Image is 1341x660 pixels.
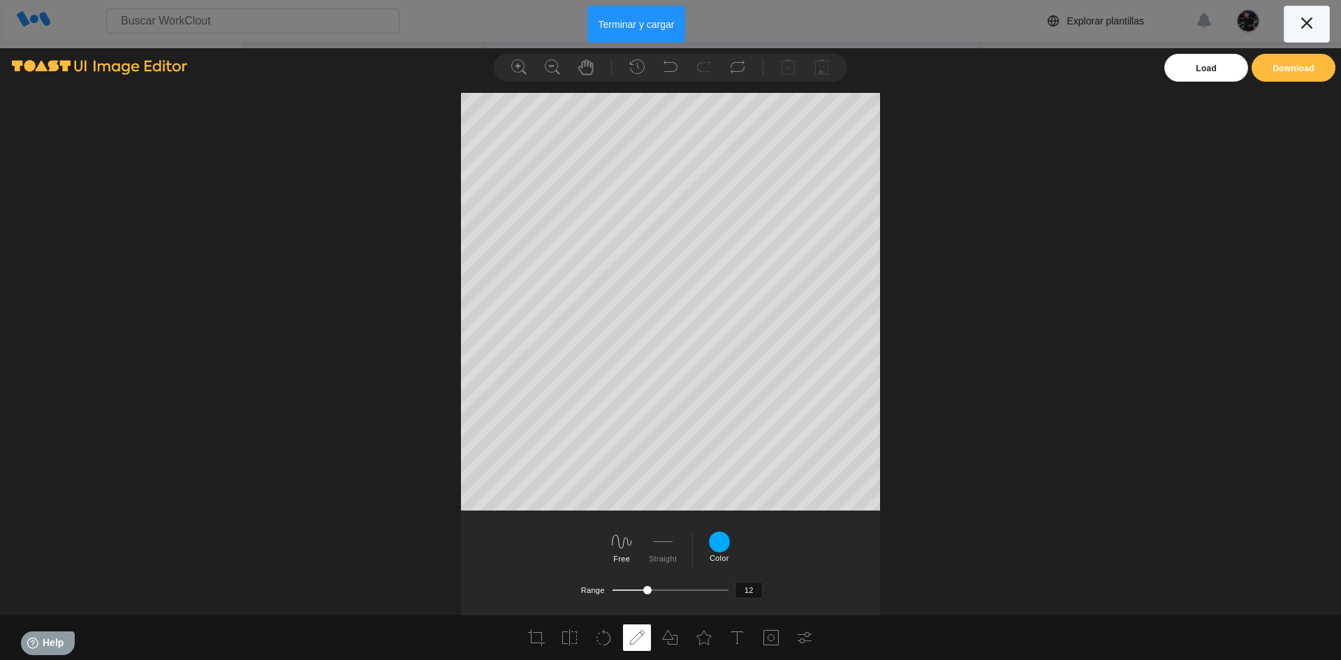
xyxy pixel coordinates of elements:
[1164,54,1248,82] div: Load
[613,555,630,563] label: Free
[708,531,731,562] div: Color
[1252,54,1335,82] button: Download
[587,6,686,43] button: Terminar y cargar
[12,60,187,75] img: tui-image-editor-bi.png
[649,555,677,563] label: Straight
[710,554,729,562] label: Color
[581,586,605,594] label: Range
